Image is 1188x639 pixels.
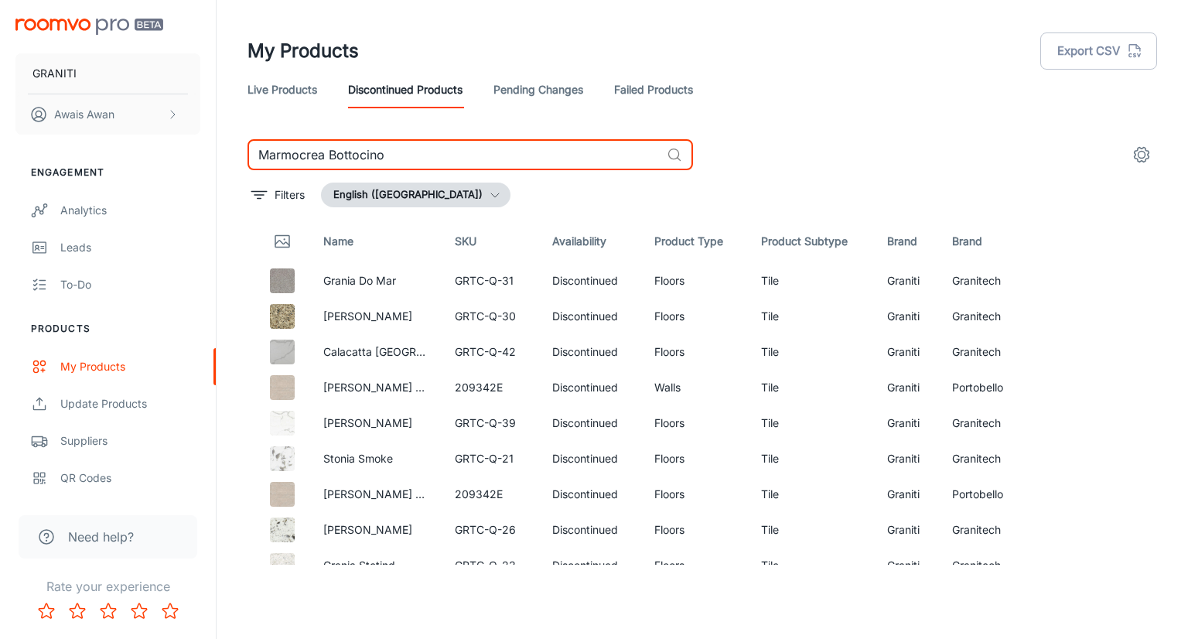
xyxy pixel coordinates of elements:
[540,334,643,370] td: Discontinued
[247,71,317,108] a: Live Products
[323,559,395,572] a: Grania Stetind
[540,441,643,477] td: Discontinued
[442,263,540,299] td: GRTC-Q-31
[442,299,540,334] td: GRTC-Q-30
[540,548,643,583] td: Discontinued
[642,299,748,334] td: Floors
[124,596,155,627] button: Rate 4 star
[32,65,77,82] p: GRANITI
[749,220,875,263] th: Product Subtype
[642,263,748,299] td: Floors
[940,512,1026,548] td: Granitech
[321,183,510,207] button: English ([GEOGRAPHIC_DATA])
[940,441,1026,477] td: Granitech
[749,334,875,370] td: Tile
[749,477,875,512] td: Tile
[875,512,940,548] td: Graniti
[940,477,1026,512] td: Portobello
[749,405,875,441] td: Tile
[12,577,203,596] p: Rate your experience
[60,470,200,487] div: QR Codes
[15,94,200,135] button: Awais Awan
[875,220,940,263] th: Brand
[642,405,748,441] td: Floors
[323,274,396,287] a: Grania Do Mar
[442,441,540,477] td: GRTC-Q-21
[875,370,940,405] td: Graniti
[60,432,200,449] div: Suppliers
[273,232,292,251] svg: Thumbnail
[540,405,643,441] td: Discontinued
[642,441,748,477] td: Floors
[442,220,540,263] th: SKU
[940,334,1026,370] td: Granitech
[323,452,393,465] a: Stonia Smoke
[442,548,540,583] td: GRTC-Q-23
[60,395,200,412] div: Update Products
[749,441,875,477] td: Tile
[348,71,463,108] a: Discontinued Products
[642,220,748,263] th: Product Type
[60,276,200,293] div: To-do
[875,477,940,512] td: Graniti
[642,548,748,583] td: Floors
[749,299,875,334] td: Tile
[323,345,486,358] a: Calacatta [GEOGRAPHIC_DATA]
[875,263,940,299] td: Graniti
[493,71,583,108] a: Pending Changes
[940,220,1026,263] th: Brand
[60,358,200,375] div: My Products
[62,596,93,627] button: Rate 2 star
[642,512,748,548] td: Floors
[275,186,305,203] p: Filters
[940,299,1026,334] td: Granitech
[311,220,442,263] th: Name
[323,523,412,536] a: [PERSON_NAME]
[540,299,643,334] td: Discontinued
[749,548,875,583] td: Tile
[1040,32,1157,70] button: Export CSV
[442,405,540,441] td: GRTC-Q-39
[442,334,540,370] td: GRTC-Q-42
[540,370,643,405] td: Discontinued
[247,37,359,65] h1: My Products
[940,548,1026,583] td: Granitech
[93,596,124,627] button: Rate 3 star
[68,528,134,546] span: Need help?
[875,405,940,441] td: Graniti
[442,512,540,548] td: GRTC-Q-26
[247,139,661,170] input: Search
[540,220,643,263] th: Availability
[642,477,748,512] td: Floors
[875,548,940,583] td: Graniti
[749,512,875,548] td: Tile
[614,71,693,108] a: Failed Products
[875,334,940,370] td: Graniti
[875,441,940,477] td: Graniti
[323,487,466,501] a: [PERSON_NAME] Matte Ret
[940,405,1026,441] td: Granitech
[442,477,540,512] td: 209342E
[875,299,940,334] td: Graniti
[54,106,114,123] p: Awais Awan
[247,183,309,207] button: filter
[540,512,643,548] td: Discontinued
[31,596,62,627] button: Rate 1 star
[442,370,540,405] td: 209342E
[642,334,748,370] td: Floors
[323,309,412,323] a: [PERSON_NAME]
[940,370,1026,405] td: Portobello
[15,19,163,35] img: Roomvo PRO Beta
[642,370,748,405] td: Walls
[60,239,200,256] div: Leads
[60,202,200,219] div: Analytics
[940,263,1026,299] td: Granitech
[540,263,643,299] td: Discontinued
[1126,139,1157,170] button: settings
[749,263,875,299] td: Tile
[323,416,412,429] a: [PERSON_NAME]
[540,477,643,512] td: Discontinued
[749,370,875,405] td: Tile
[323,381,466,394] a: [PERSON_NAME] Matte Ret
[15,53,200,94] button: GRANITI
